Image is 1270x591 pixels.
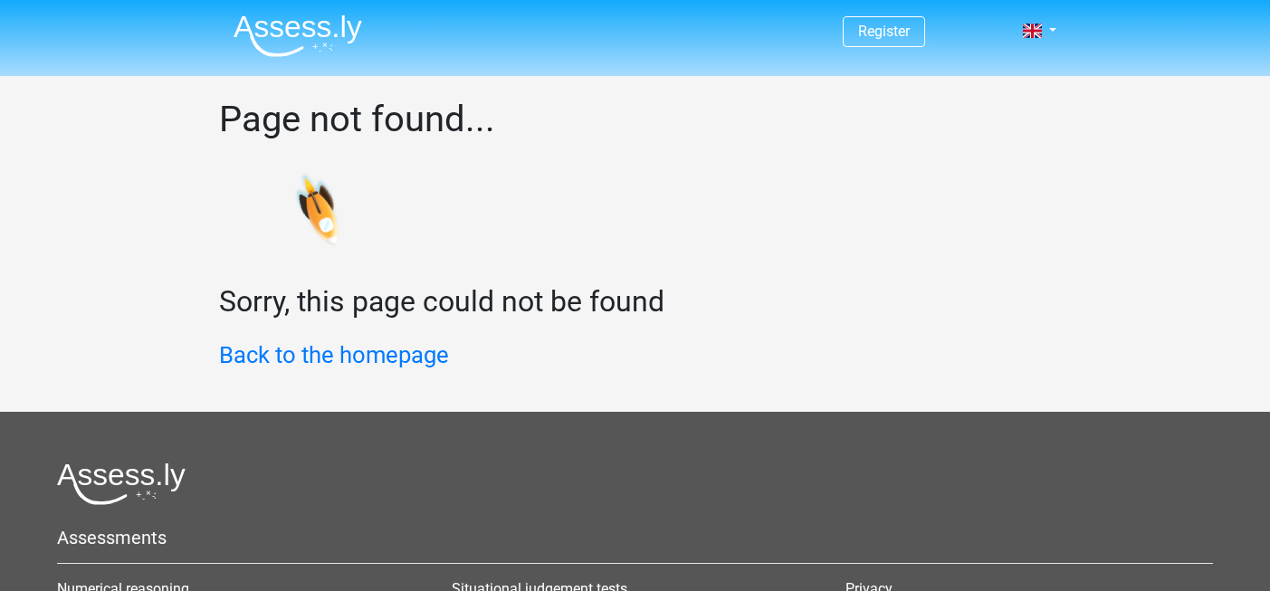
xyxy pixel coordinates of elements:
[219,341,449,368] a: Back to the homepage
[219,284,1052,319] h2: Sorry, this page could not be found
[57,527,1213,548] h5: Assessments
[187,135,360,299] img: spaceship-tilt.54adf63d3263.svg
[57,462,186,505] img: Assessly logo
[219,98,1052,141] h1: Page not found...
[234,14,362,57] img: Assessly
[858,23,910,40] a: Register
